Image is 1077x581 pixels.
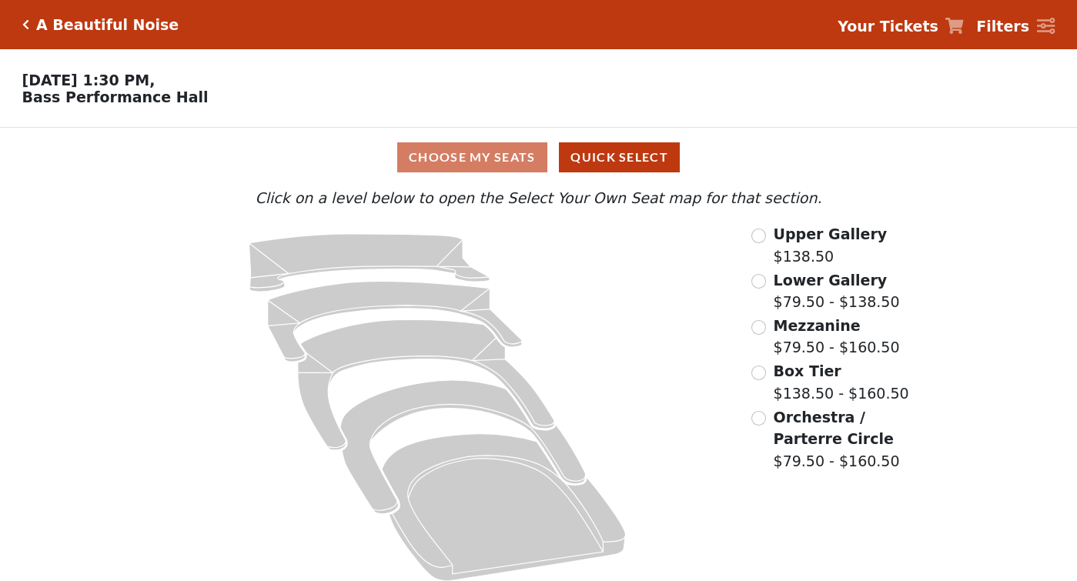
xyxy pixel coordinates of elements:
a: Your Tickets [838,15,964,38]
h5: A Beautiful Noise [36,16,179,34]
p: Click on a level below to open the Select Your Own Seat map for that section. [145,187,932,209]
strong: Your Tickets [838,18,938,35]
span: Orchestra / Parterre Circle [774,409,894,448]
span: Box Tier [774,362,841,379]
label: $138.50 [774,223,888,267]
a: Click here to go back to filters [22,19,29,30]
a: Filters [976,15,1055,38]
strong: Filters [976,18,1029,35]
label: $79.50 - $160.50 [774,406,932,472]
path: Orchestra / Parterre Circle - Seats Available: 24 [382,434,626,581]
path: Lower Gallery - Seats Available: 18 [268,282,523,362]
label: $79.50 - $160.50 [774,315,900,359]
span: Upper Gallery [774,225,888,242]
span: Lower Gallery [774,272,888,289]
button: Quick Select [559,142,680,172]
path: Upper Gallery - Seats Available: 262 [249,234,490,292]
label: $79.50 - $138.50 [774,269,900,313]
label: $138.50 - $160.50 [774,360,909,404]
span: Mezzanine [774,317,861,334]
